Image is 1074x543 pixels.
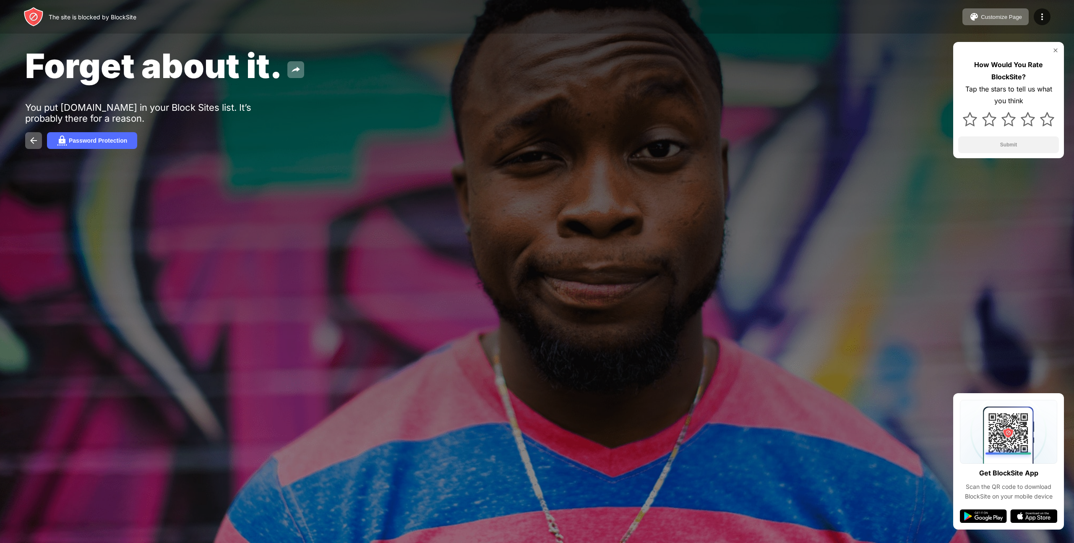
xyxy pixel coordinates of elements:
div: You put [DOMAIN_NAME] in your Block Sites list. It’s probably there for a reason. [25,102,284,124]
img: google-play.svg [960,509,1007,523]
img: star.svg [1021,112,1035,126]
img: back.svg [29,136,39,146]
button: Password Protection [47,132,137,149]
img: rate-us-close.svg [1052,47,1059,54]
div: Password Protection [69,137,127,144]
img: share.svg [291,65,301,75]
img: star.svg [963,112,977,126]
img: qrcode.svg [960,400,1057,464]
button: Submit [958,136,1059,153]
div: The site is blocked by BlockSite [49,13,136,21]
img: menu-icon.svg [1037,12,1047,22]
iframe: Banner [25,437,224,533]
img: star.svg [1040,112,1054,126]
img: password.svg [57,136,67,146]
button: Customize Page [962,8,1029,25]
img: pallet.svg [969,12,979,22]
img: star.svg [982,112,996,126]
img: app-store.svg [1010,509,1057,523]
div: Tap the stars to tell us what you think [958,83,1059,107]
div: Get BlockSite App [979,467,1038,479]
img: header-logo.svg [23,7,44,27]
img: star.svg [1001,112,1016,126]
div: Scan the QR code to download BlockSite on your mobile device [960,482,1057,501]
span: Forget about it. [25,45,282,86]
div: Customize Page [981,14,1022,20]
div: How Would You Rate BlockSite? [958,59,1059,83]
